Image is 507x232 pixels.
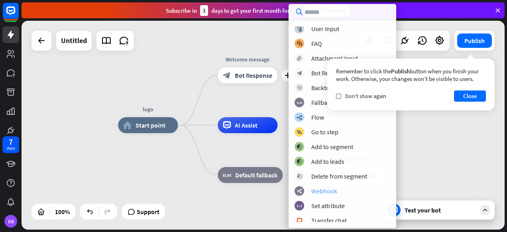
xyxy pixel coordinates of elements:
i: block_goto [297,130,302,135]
button: Close [454,90,486,102]
i: block_fallback [223,171,231,179]
span: Start point [136,121,165,129]
div: User Input [311,25,339,33]
i: block_bot_response [223,71,231,79]
i: block_faq [297,41,302,46]
div: logo [112,105,184,113]
div: Remember to click the button when you finish your work. Otherwise, your changes won’t be visible ... [336,67,486,83]
i: webhooks [297,189,302,194]
span: AI Assist [235,121,257,129]
i: block_user_input [297,26,302,31]
span: Bot Response [235,71,272,79]
div: Webhook [311,187,337,195]
div: Set attribute [311,202,345,210]
i: block_delete_from_segment [297,174,302,179]
div: Untitled [61,31,87,51]
div: Test your bot [405,206,476,214]
i: block_attachment [297,56,302,61]
div: 3 [200,5,208,16]
i: plus [285,73,291,78]
div: Add to segment [311,143,353,151]
i: builder_tree [297,115,302,120]
i: block_add_to_segment [297,144,302,149]
a: 7 days [2,136,19,153]
button: Publish [457,33,492,48]
div: DB [4,215,17,228]
div: Fallback [311,98,333,106]
i: block_backtracking [297,85,302,90]
div: Bot Response [311,69,348,77]
i: block_fallback [297,100,302,105]
div: Transfer chat [311,216,347,224]
span: Publish [391,67,410,75]
div: Attachment input [311,54,358,62]
i: block_livechat [297,218,303,223]
div: Add to leads [311,157,344,165]
div: Welcome message [212,55,283,63]
i: block_bot_response [297,71,302,76]
div: Flow [311,113,324,121]
i: block_set_attribute [297,203,302,208]
div: Go to step [311,128,338,136]
div: 100% [53,205,72,218]
span: Don't show again [345,92,386,100]
div: FAQ [311,39,322,47]
span: Default fallback [235,171,277,179]
div: Backtracking [311,84,346,92]
div: 7 [9,138,13,145]
div: days [7,145,15,151]
div: Subscribe in days to get your first month for $1 [166,5,297,16]
span: Support [137,205,159,218]
div: Delete from segment [311,172,367,180]
i: home_2 [123,121,132,129]
button: Open LiveChat chat widget [6,3,30,27]
i: block_add_to_segment [297,159,302,164]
